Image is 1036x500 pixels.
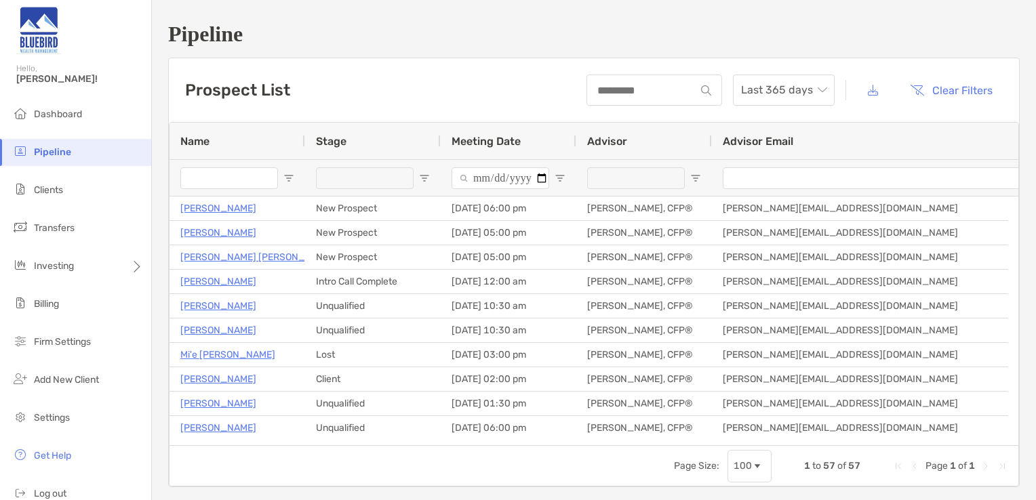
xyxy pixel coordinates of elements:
span: Billing [34,298,59,310]
div: New Prospect [305,221,441,245]
span: 1 [969,460,975,472]
div: Page Size: [674,460,719,472]
span: Clients [34,184,63,196]
div: Page Size [728,450,772,482]
div: [PERSON_NAME], CFP® [576,367,712,391]
div: Previous Page [909,461,920,472]
div: Unqualified [305,318,441,342]
button: Open Filter Menu [555,173,565,184]
h1: Pipeline [168,22,1020,47]
div: [DATE] 05:00 pm [441,221,576,245]
span: 57 [848,460,860,472]
div: [DATE] 02:00 pm [441,367,576,391]
img: add_new_client icon [12,371,28,387]
button: Open Filter Menu [690,173,701,184]
img: Zoe Logo [16,5,61,54]
h3: Prospect List [185,81,290,100]
img: get-help icon [12,446,28,463]
span: Name [180,135,210,148]
div: New Prospect [305,245,441,269]
img: settings icon [12,409,28,425]
div: [PERSON_NAME], CFP® [576,245,712,269]
div: Unqualified [305,392,441,415]
span: 1 [950,460,956,472]
div: [PERSON_NAME], CFP® [576,416,712,440]
div: Last Page [997,461,1008,472]
div: Unqualified [305,294,441,318]
div: [PERSON_NAME], CFP® [576,196,712,220]
button: Open Filter Menu [283,173,294,184]
span: Firm Settings [34,336,91,348]
span: Dashboard [34,108,82,120]
a: [PERSON_NAME] [180,200,256,217]
span: to [812,460,821,472]
span: Transfers [34,222,75,234]
span: 57 [823,460,835,472]
span: Investing [34,260,74,272]
span: Pipeline [34,146,71,158]
div: Unqualified [305,416,441,440]
img: input icon [701,85,711,96]
span: Get Help [34,450,71,461]
img: transfers icon [12,219,28,235]
span: Advisor [587,135,627,148]
span: Add New Client [34,374,99,386]
div: [DATE] 05:00 pm [441,245,576,269]
div: [DATE] 06:00 pm [441,196,576,220]
a: [PERSON_NAME] [180,419,256,436]
span: Settings [34,412,70,423]
a: [PERSON_NAME] [180,297,256,314]
div: New Prospect [305,196,441,220]
div: [DATE] 03:00 pm [441,343,576,367]
a: Mi'e [PERSON_NAME] [180,346,275,363]
span: Page [925,460,948,472]
div: [DATE] 06:00 pm [441,416,576,440]
div: [PERSON_NAME], CFP® [576,392,712,415]
a: [PERSON_NAME] [180,224,256,241]
div: Intro Call Complete [305,270,441,293]
div: [PERSON_NAME], CFP® [576,318,712,342]
div: First Page [893,461,904,472]
a: [PERSON_NAME] [PERSON_NAME] [180,249,334,266]
img: billing icon [12,295,28,311]
input: Advisor Email Filter Input [723,167,1024,189]
button: Open Filter Menu [419,173,430,184]
span: of [958,460,967,472]
div: [PERSON_NAME], CFP® [576,221,712,245]
span: [PERSON_NAME]! [16,73,143,85]
div: [DATE] 10:30 am [441,294,576,318]
div: [PERSON_NAME], CFP® [576,343,712,367]
span: Last 365 days [741,75,826,105]
span: Stage [316,135,346,148]
button: Clear Filters [900,75,1003,105]
div: [DATE] 12:00 am [441,270,576,293]
a: [PERSON_NAME] [180,322,256,339]
div: [PERSON_NAME], CFP® [576,294,712,318]
img: firm-settings icon [12,333,28,349]
div: [DATE] 10:30 am [441,318,576,342]
div: 100 [734,460,752,472]
span: Log out [34,488,66,499]
img: clients icon [12,181,28,197]
img: pipeline icon [12,143,28,159]
img: investing icon [12,257,28,273]
a: [PERSON_NAME] [180,273,256,290]
img: dashboard icon [12,105,28,121]
div: [DATE] 01:30 pm [441,392,576,415]
a: [PERSON_NAME] [180,371,256,388]
div: Lost [305,343,441,367]
input: Meeting Date Filter Input [452,167,549,189]
a: [PERSON_NAME] [180,395,256,412]
span: Meeting Date [452,135,521,148]
span: Advisor Email [723,135,793,148]
div: [PERSON_NAME], CFP® [576,270,712,293]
